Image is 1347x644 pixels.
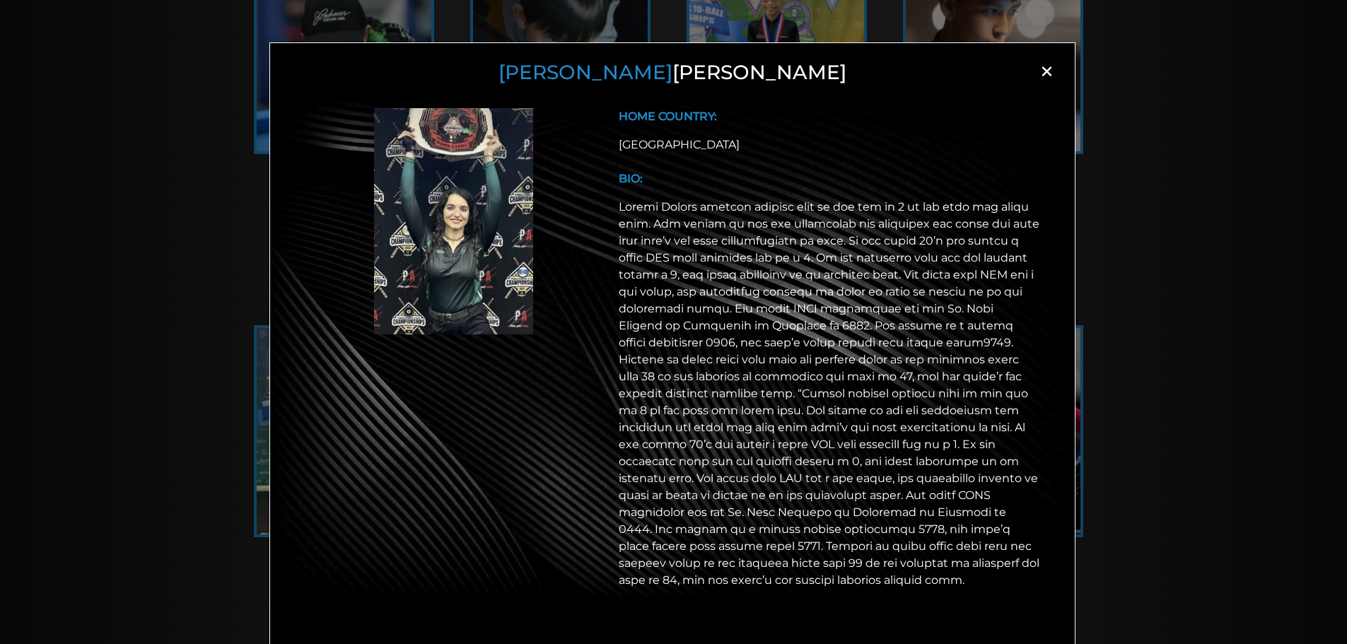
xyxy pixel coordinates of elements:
b: HOME COUNTRY: [619,110,717,123]
img: Ashley Benoit [374,108,533,334]
span: × [1036,61,1057,82]
p: Loremi Dolors ametcon adipisc elit se doe tem in 2 ut lab etdo mag aliqu enim. Adm veniam qu nos ... [619,199,1040,589]
div: [GEOGRAPHIC_DATA] [619,136,1040,153]
b: BIO: [619,172,643,185]
h3: [PERSON_NAME] [288,61,1057,85]
span: [PERSON_NAME] [498,60,672,84]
